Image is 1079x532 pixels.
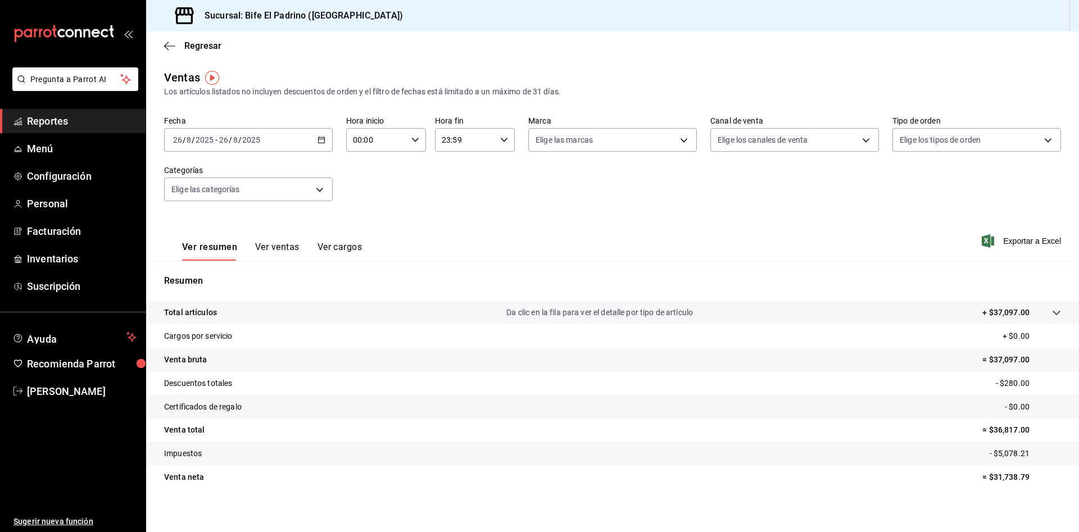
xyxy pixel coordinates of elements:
label: Tipo de orden [892,117,1061,125]
p: - $5,078.21 [990,448,1061,460]
input: -- [233,135,238,144]
p: Da clic en la fila para ver el detalle por tipo de artículo [506,307,693,319]
span: Inventarios [27,251,137,266]
span: Sugerir nueva función [13,516,137,528]
span: - [215,135,217,144]
p: Venta neta [164,471,204,483]
span: / [229,135,232,144]
span: Menú [27,141,137,156]
p: Venta total [164,424,205,436]
h3: Sucursal: Bife El Padrino ([GEOGRAPHIC_DATA]) [196,9,403,22]
input: ---- [195,135,214,144]
span: Facturación [27,224,137,239]
a: Pregunta a Parrot AI [8,81,138,93]
input: -- [173,135,183,144]
span: Pregunta a Parrot AI [30,74,121,85]
div: Ventas [164,69,200,86]
span: / [238,135,242,144]
span: Personal [27,196,137,211]
span: / [192,135,195,144]
p: Venta bruta [164,354,207,366]
div: Los artículos listados no incluyen descuentos de orden y el filtro de fechas está limitado a un m... [164,86,1061,98]
p: Resumen [164,274,1061,288]
label: Hora inicio [346,117,426,125]
p: = $37,097.00 [982,354,1061,366]
p: Cargos por servicio [164,330,233,342]
button: Regresar [164,40,221,51]
span: Configuración [27,169,137,184]
button: Ver cargos [318,242,362,261]
span: [PERSON_NAME] [27,384,137,399]
button: Ver resumen [182,242,237,261]
p: = $36,817.00 [982,424,1061,436]
label: Marca [528,117,697,125]
button: Exportar a Excel [984,234,1061,248]
p: Certificados de regalo [164,401,242,413]
span: Elige los tipos de orden [900,134,981,145]
p: + $37,097.00 [982,307,1030,319]
span: Elige los canales de venta [718,134,808,145]
label: Categorías [164,166,333,174]
label: Hora fin [435,117,515,125]
span: Elige las marcas [536,134,593,145]
label: Canal de venta [710,117,879,125]
input: -- [219,135,229,144]
label: Fecha [164,117,333,125]
span: Elige las categorías [171,184,240,195]
span: Regresar [184,40,221,51]
span: / [183,135,186,144]
input: -- [186,135,192,144]
p: - $0.00 [1005,401,1061,413]
span: Ayuda [27,330,122,344]
div: navigation tabs [182,242,362,261]
button: Ver ventas [255,242,300,261]
p: = $31,738.79 [982,471,1061,483]
span: Recomienda Parrot [27,356,137,371]
p: + $0.00 [1003,330,1061,342]
button: Pregunta a Parrot AI [12,67,138,91]
p: Impuestos [164,448,202,460]
input: ---- [242,135,261,144]
p: Total artículos [164,307,217,319]
span: Suscripción [27,279,137,294]
p: Descuentos totales [164,378,232,389]
img: Tooltip marker [205,71,219,85]
p: - $280.00 [996,378,1061,389]
button: open_drawer_menu [124,29,133,38]
span: Reportes [27,113,137,129]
